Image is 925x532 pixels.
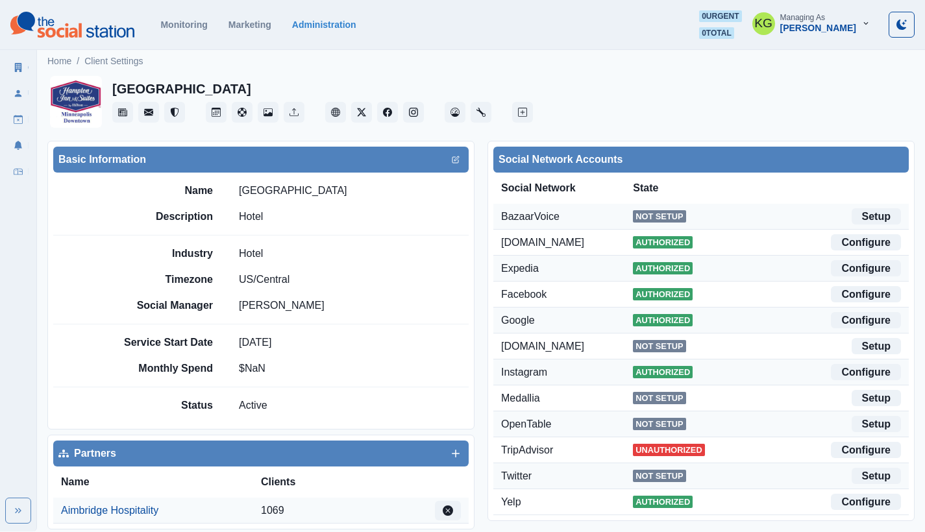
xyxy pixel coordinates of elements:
h2: Description [116,210,213,223]
button: Stream [112,102,133,123]
a: Home [47,54,71,68]
button: Uploads [284,102,304,123]
div: Basic Information [58,152,463,167]
button: Dashboard [445,102,465,123]
a: Configure [831,312,901,328]
span: 0 total [699,27,734,39]
div: Social Network Accounts [499,152,904,167]
a: Marketing [228,19,271,30]
a: Facebook [377,102,398,123]
a: Aimbridge Hospitality [61,503,158,518]
p: Hotel [239,246,263,261]
span: Not Setup [633,470,685,482]
button: Toggle Mode [889,12,915,38]
div: Social Network [501,180,633,196]
button: Twitter [351,102,372,123]
button: Instagram [403,102,424,123]
div: 1069 [261,503,435,518]
button: Post Schedule [206,102,227,123]
span: Authorized [633,314,693,326]
a: Inbox [8,161,29,182]
span: Authorized [633,262,693,274]
div: Expedia [501,261,633,276]
span: Not Setup [633,340,685,352]
span: Not Setup [633,418,685,430]
div: Twitter [501,468,633,484]
div: [DOMAIN_NAME] [501,339,633,354]
div: Google [501,313,633,328]
p: $ NaN [239,361,265,376]
span: Authorized [633,366,693,378]
a: Configure [831,494,901,510]
button: Add [448,446,463,461]
h2: Status [116,399,213,411]
span: / [77,54,79,68]
button: Media Library [258,102,278,123]
a: Configure [831,442,901,458]
h2: Monthly Spend [116,362,213,374]
p: [GEOGRAPHIC_DATA] [239,183,347,199]
div: Yelp [501,494,633,510]
div: Instagram [501,365,633,380]
h2: [GEOGRAPHIC_DATA] [112,81,251,97]
nav: breadcrumb [47,54,143,68]
button: Messages [138,102,159,123]
button: Reviews [164,102,185,123]
button: Managing As[PERSON_NAME] [742,10,881,36]
a: Configure [831,260,901,276]
button: Client Website [325,102,346,123]
div: Name [61,474,261,490]
a: Configure [831,234,901,250]
a: Administration [292,19,356,30]
p: Active [239,398,267,413]
button: Content Pool [232,102,253,123]
img: 1589930544578853 [50,76,102,128]
a: Clients [8,57,29,78]
p: [DATE] [239,335,271,350]
h2: Name [116,184,213,197]
span: Authorized [633,236,693,248]
div: [DOMAIN_NAME] [501,235,633,250]
span: Authorized [633,496,693,508]
h2: Social Manager [116,299,213,311]
img: logoTextSVG.62801f218bc96a9b266caa72a09eb111.svg [10,12,134,38]
a: Client Settings [84,54,143,68]
a: Configure [831,364,901,380]
div: [PERSON_NAME] [780,23,856,34]
div: Partners [58,446,463,461]
button: Create New Post [512,102,533,123]
div: Clients [261,474,361,490]
a: Notifications [8,135,29,156]
button: Administration [471,102,491,123]
div: Katrina Gallardo [754,8,772,39]
button: Expand [5,498,31,524]
a: Users [8,83,29,104]
button: Edit [448,152,463,167]
div: OpenTable [501,417,633,432]
h2: Service Start Date [116,336,213,348]
a: Setup [852,468,901,484]
a: Monitoring [160,19,207,30]
span: Not Setup [633,210,685,223]
a: Configure [831,286,901,302]
p: US/Central [239,272,290,287]
a: Draft Posts [8,109,29,130]
a: Setup [852,416,901,432]
a: Setup [852,208,901,224]
a: Setup [852,390,901,406]
div: State [633,180,767,196]
div: Managing As [780,13,825,22]
h2: Timezone [116,273,213,285]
